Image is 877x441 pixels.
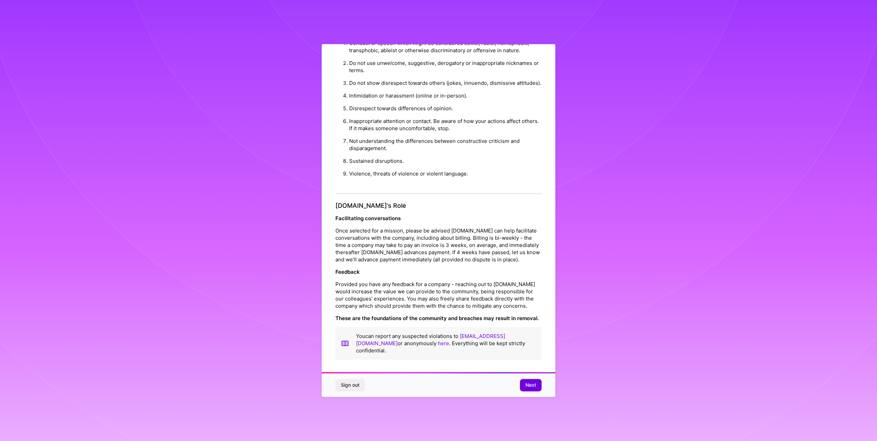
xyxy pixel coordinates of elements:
strong: Feedback [335,269,360,275]
strong: These are the foundations of the community and breaches may result in removal. [335,315,539,322]
img: book icon [341,333,349,354]
p: Provided you have any feedback for a company - reaching out to [DOMAIN_NAME] would increase the v... [335,281,542,310]
strong: Facilitating conversations [335,215,401,222]
li: Violence, threats of violence or violent language. [349,167,542,180]
li: Disrespect towards differences of opinion. [349,102,542,115]
span: Sign out [341,382,359,389]
p: Once selected for a mission, please be advised [DOMAIN_NAME] can help facilitate conversations wi... [335,227,542,263]
p: You can report any suspected violations to or anonymously . Everything will be kept strictly conf... [356,333,536,354]
button: Next [520,379,542,392]
li: Do not show disrespect towards others (jokes, innuendo, dismissive attitudes). [349,77,542,89]
li: Not understanding the differences between constructive criticism and disparagement. [349,135,542,155]
a: here [438,340,449,347]
button: Sign out [335,379,365,392]
li: Inappropriate attention or contact. Be aware of how your actions affect others. If it makes someo... [349,115,542,135]
li: Do not use unwelcome, suggestive, derogatory or inappropriate nicknames or terms. [349,57,542,77]
li: Intimidation or harassment (online or in-person). [349,89,542,102]
a: [EMAIL_ADDRESS][DOMAIN_NAME] [356,333,505,347]
span: Next [525,382,536,389]
li: Conduct or speech which might be considered sexist, racist, homophobic, transphobic, ableist or o... [349,37,542,57]
h4: [DOMAIN_NAME]’s Role [335,202,542,210]
li: Sustained disruptions. [349,155,542,167]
